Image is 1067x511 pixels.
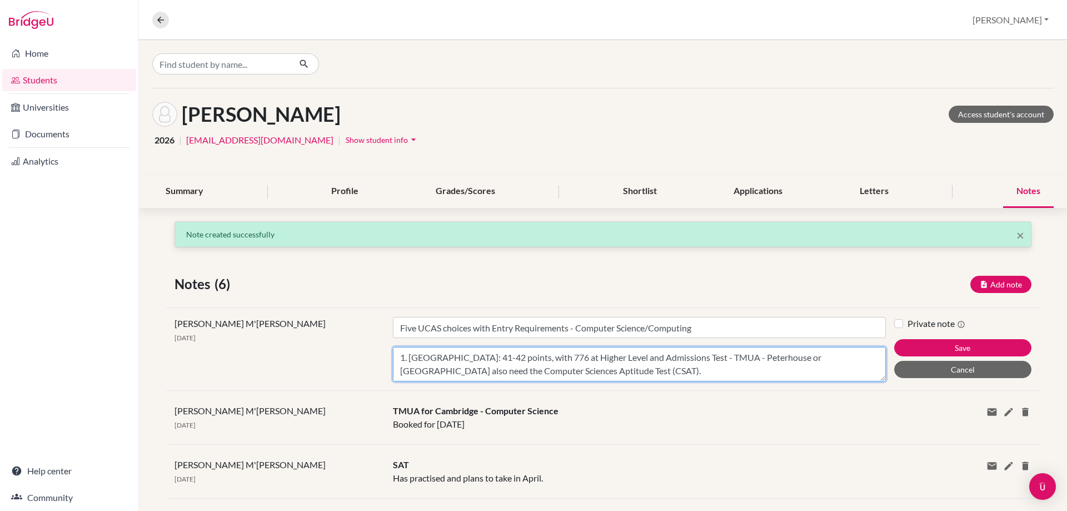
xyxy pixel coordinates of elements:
[720,175,796,208] div: Applications
[393,317,886,338] input: Note title (required)
[318,175,372,208] div: Profile
[2,96,136,118] a: Universities
[2,69,136,91] a: Students
[174,274,215,294] span: Notes
[894,361,1031,378] button: Cancel
[186,229,1020,240] p: Note created successfully
[2,487,136,509] a: Community
[174,318,326,329] span: [PERSON_NAME] M'[PERSON_NAME]
[346,135,408,145] span: Show student info
[174,405,326,416] span: [PERSON_NAME] M'[PERSON_NAME]
[2,123,136,145] a: Documents
[894,339,1031,356] button: Save
[215,274,235,294] span: (6)
[393,459,409,470] span: SAT
[9,11,53,29] img: Bridge-U
[908,317,965,330] label: Private note
[152,53,290,75] input: Find student by name...
[174,421,196,429] span: [DATE]
[1003,175,1054,208] div: Notes
[970,276,1031,293] button: Add note
[2,42,136,65] a: Home
[968,9,1054,31] button: [PERSON_NAME]
[174,459,326,470] span: [PERSON_NAME] M'[PERSON_NAME]
[846,175,902,208] div: Letters
[186,133,333,147] a: [EMAIL_ADDRESS][DOMAIN_NAME]
[338,133,341,147] span: |
[152,175,217,208] div: Summary
[174,475,196,483] span: [DATE]
[174,334,196,342] span: [DATE]
[949,106,1054,123] a: Access student's account
[345,131,420,148] button: Show student infoarrow_drop_down
[182,102,341,126] h1: [PERSON_NAME]
[385,458,894,485] div: Has practised and plans to take in April.
[154,133,174,147] span: 2026
[179,133,182,147] span: |
[422,175,508,208] div: Grades/Scores
[1029,473,1056,500] div: Open Intercom Messenger
[408,134,419,145] i: arrow_drop_down
[610,175,670,208] div: Shortlist
[385,404,894,431] div: Booked for [DATE]
[2,150,136,172] a: Analytics
[393,405,559,416] span: TMUA for Cambridge - Computer Science
[1016,227,1024,243] span: ×
[152,102,177,127] img: Mingjie Zhu's avatar
[2,460,136,482] a: Help center
[1016,229,1024,242] button: Close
